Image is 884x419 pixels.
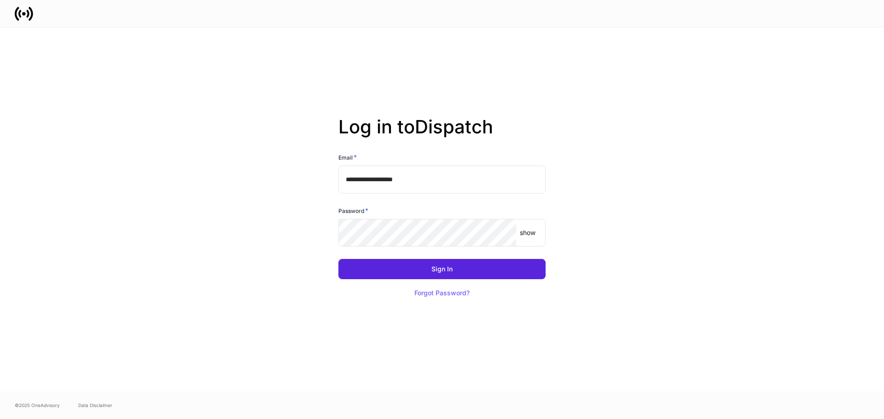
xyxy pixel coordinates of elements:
a: Data Disclaimer [78,402,112,409]
h6: Password [338,206,368,215]
button: Sign In [338,259,546,279]
p: show [520,228,535,237]
div: Sign In [431,266,453,272]
div: Forgot Password? [414,290,470,296]
button: Forgot Password? [403,283,481,303]
span: © 2025 OneAdvisory [15,402,60,409]
h6: Email [338,153,357,162]
h2: Log in to Dispatch [338,116,546,153]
